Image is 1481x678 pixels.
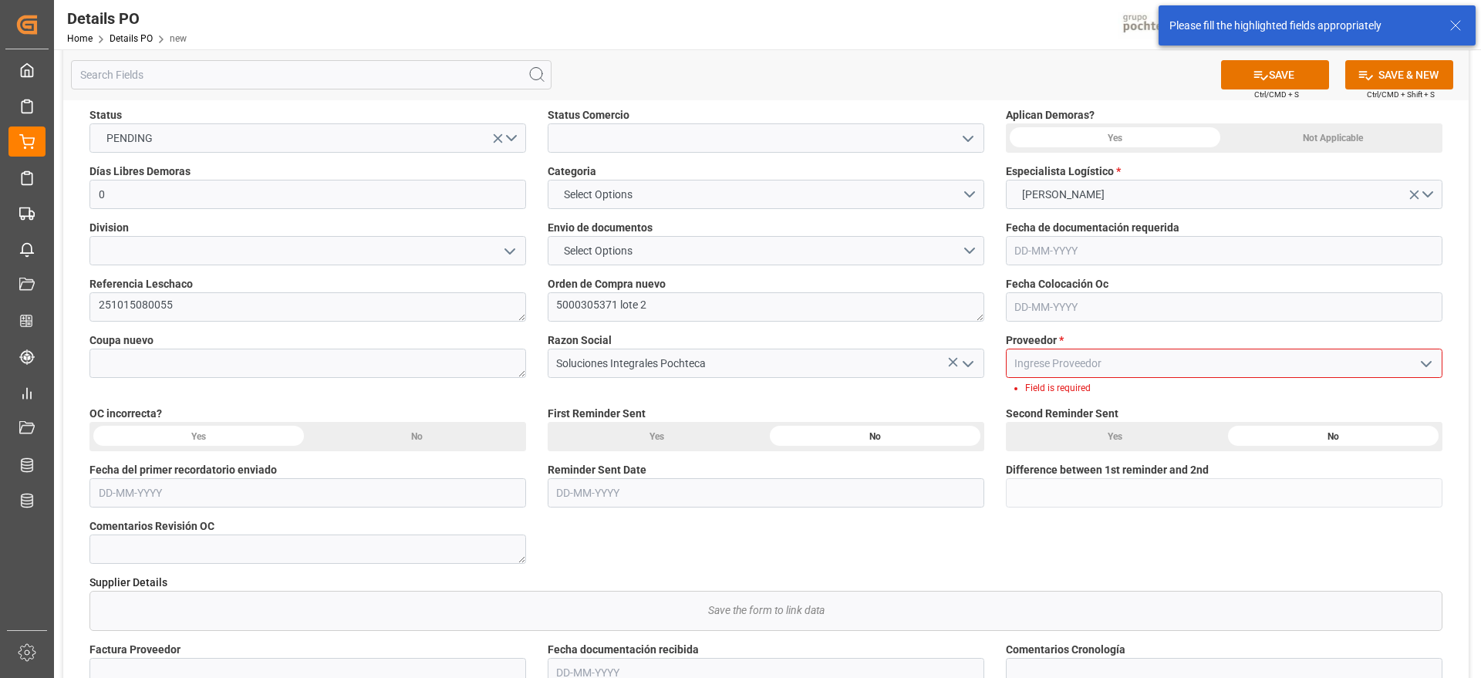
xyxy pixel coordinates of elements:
div: No [766,422,984,451]
textarea: 251015080055 [89,292,526,322]
span: Select Options [556,187,640,203]
div: Yes [1006,123,1224,153]
span: Comentarios Cronología [1006,642,1125,658]
img: pochtecaImg.jpg_1689854062.jpg [1118,12,1194,39]
button: open menu [548,236,984,265]
div: Yes [548,422,766,451]
button: SAVE & NEW [1345,60,1453,89]
span: Fecha Colocación Oc [1006,276,1108,292]
span: OC incorrecta? [89,406,162,422]
input: DD-MM-YYYY [1006,236,1442,265]
span: Proveedor [1006,332,1064,349]
span: Supplier Details [89,575,167,591]
span: Division [89,220,129,236]
span: First Reminder Sent [548,406,646,422]
span: Categoria [548,164,596,180]
input: DD-MM-YYYY [1006,292,1442,322]
input: Type to search/select [548,349,984,378]
input: DD-MM-YYYY [548,478,984,508]
span: Comentarios Revisión OC [89,518,214,535]
textarea: 5000305371 lote 2 [548,292,984,322]
div: Yes [1006,422,1224,451]
div: Details PO [67,7,187,30]
span: PENDING [99,130,160,147]
span: Reminder Sent Date [548,462,646,478]
a: Home [67,33,93,44]
span: Fecha de documentación requerida [1006,220,1179,236]
span: [PERSON_NAME] [1014,187,1112,203]
span: Factura Proveedor [89,642,180,658]
span: Aplican Demoras? [1006,107,1095,123]
a: Details PO [110,33,153,44]
span: Fecha documentación recibida [548,642,699,658]
div: No [1224,422,1442,451]
div: No [308,422,526,451]
input: Ingrese Proveedor [1006,349,1442,378]
button: SAVE [1221,60,1329,89]
span: Status [89,107,122,123]
span: Envio de documentos [548,220,653,236]
span: Orden de Compra nuevo [548,276,666,292]
span: Especialista Logístico [1006,164,1121,180]
span: Ctrl/CMD + S [1254,89,1299,100]
span: Razon Social [548,332,612,349]
span: Difference between 1st reminder and 2nd [1006,462,1209,478]
span: Referencia Leschaco [89,276,193,292]
input: Search Fields [71,60,552,89]
li: Field is required [1025,381,1429,395]
div: Save the form to link data [90,592,1442,630]
button: open menu [955,352,978,376]
span: Días Libres Demoras [89,164,191,180]
span: Second Reminder Sent [1006,406,1118,422]
div: Yes [89,422,308,451]
button: open menu [1006,180,1442,209]
span: Ctrl/CMD + Shift + S [1367,89,1435,100]
button: open menu [548,180,984,209]
div: Please fill the highlighted fields appropriately [1169,18,1435,34]
button: open menu [497,239,520,263]
button: open menu [89,123,526,153]
span: Fecha del primer recordatorio enviado [89,462,277,478]
div: Not Applicable [1224,123,1442,153]
button: open menu [1413,352,1436,376]
input: DD-MM-YYYY [89,478,526,508]
span: Coupa nuevo [89,332,153,349]
span: Status Comercio [548,107,629,123]
button: open menu [955,126,978,150]
span: Select Options [556,243,640,259]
